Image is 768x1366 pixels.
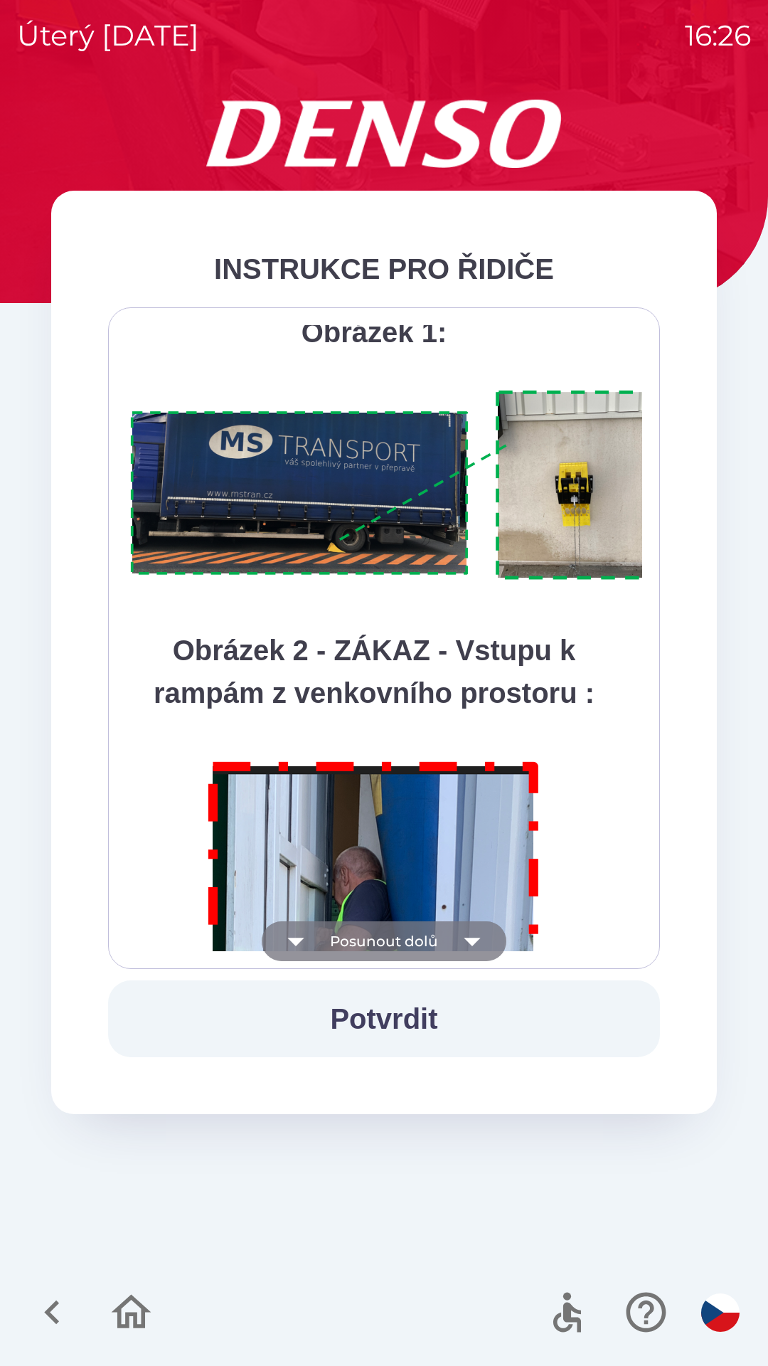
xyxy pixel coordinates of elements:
[154,635,594,709] strong: Obrázek 2 - ZÁKAZ - Vstupu k rampám z venkovního prostoru :
[51,100,717,168] img: Logo
[685,14,751,57] p: 16:26
[17,14,199,57] p: úterý [DATE]
[126,382,678,589] img: A1ym8hFSA0ukAAAAAElFTkSuQmCC
[108,248,660,290] div: INSTRUKCE PRO ŘIDIČE
[108,980,660,1057] button: Potvrdit
[262,921,506,961] button: Posunout dolů
[192,743,556,1266] img: M8MNayrTL6gAAAABJRU5ErkJggg==
[701,1293,740,1332] img: cs flag
[302,317,447,348] strong: Obrázek 1:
